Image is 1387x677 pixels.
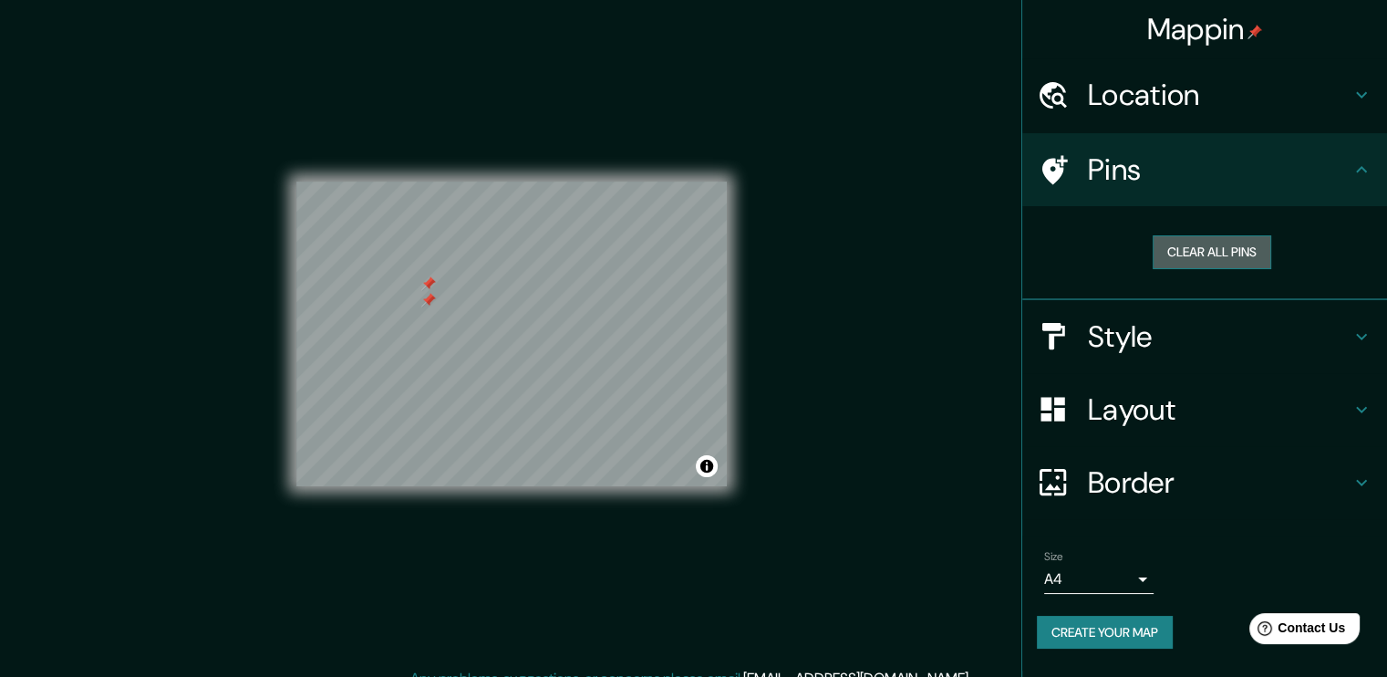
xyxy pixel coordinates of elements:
[1044,565,1154,594] div: A4
[696,455,718,477] button: Toggle attribution
[1022,133,1387,206] div: Pins
[1037,616,1173,650] button: Create your map
[1044,548,1063,564] label: Size
[1022,58,1387,131] div: Location
[1147,11,1263,47] h4: Mappin
[1088,318,1351,355] h4: Style
[1022,446,1387,519] div: Border
[1088,464,1351,501] h4: Border
[1088,77,1351,113] h4: Location
[1153,235,1271,269] button: Clear all pins
[1022,300,1387,373] div: Style
[1022,373,1387,446] div: Layout
[1247,25,1262,39] img: pin-icon.png
[1225,606,1367,657] iframe: Help widget launcher
[1088,151,1351,188] h4: Pins
[296,182,727,486] canvas: Map
[1088,391,1351,428] h4: Layout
